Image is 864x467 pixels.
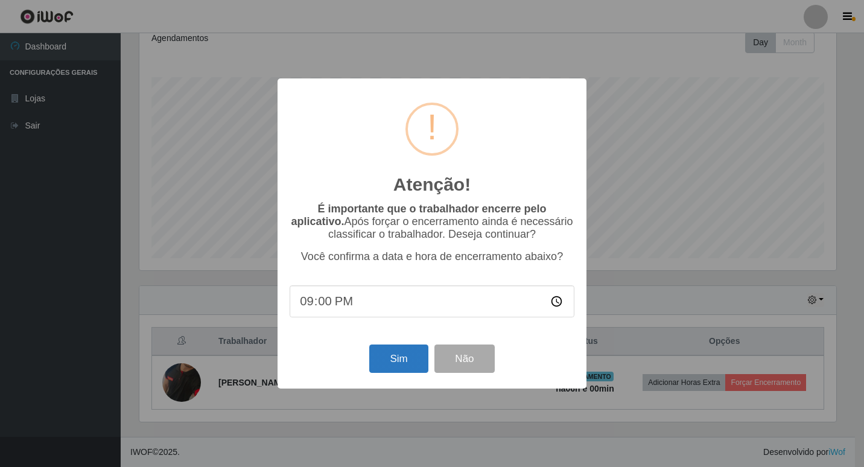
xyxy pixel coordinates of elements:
button: Não [434,345,494,373]
button: Sim [369,345,428,373]
p: Você confirma a data e hora de encerramento abaixo? [290,250,574,263]
p: Após forçar o encerramento ainda é necessário classificar o trabalhador. Deseja continuar? [290,203,574,241]
h2: Atenção! [393,174,471,195]
b: É importante que o trabalhador encerre pelo aplicativo. [291,203,546,227]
